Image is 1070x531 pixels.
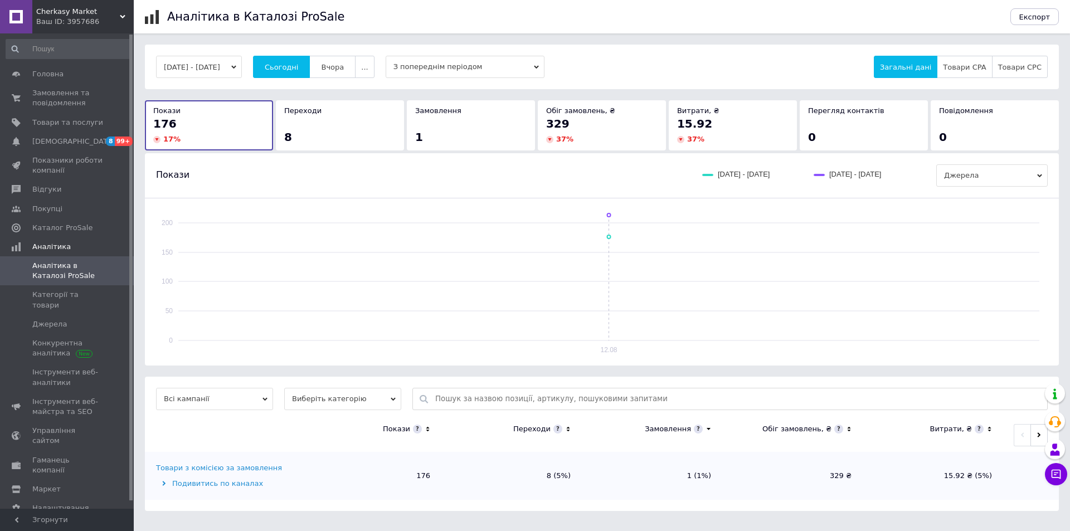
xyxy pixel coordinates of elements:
[546,117,570,130] span: 329
[415,130,423,144] span: 1
[513,424,551,434] div: Переходи
[32,242,71,252] span: Аналітика
[415,106,461,115] span: Замовлення
[677,106,719,115] span: Витрати, ₴
[284,106,322,115] span: Переходи
[32,397,103,417] span: Інструменти веб-майстра та SEO
[677,117,712,130] span: 15.92
[32,88,103,108] span: Замовлення та повідомлення
[930,424,972,434] div: Витрати, ₴
[106,137,115,146] span: 8
[880,63,931,71] span: Загальні дані
[265,63,299,71] span: Сьогодні
[36,7,120,17] span: Сherkasy Market
[162,277,173,285] text: 100
[32,155,103,176] span: Показники роботи компанії
[939,106,993,115] span: Повідомлення
[762,424,831,434] div: Обіг замовлень, ₴
[1019,13,1050,21] span: Експорт
[435,388,1042,410] input: Пошук за назвою позиції, артикулу, пошуковими запитами
[32,484,61,494] span: Маркет
[687,135,704,143] span: 37 %
[156,388,273,410] span: Всі кампанії
[32,503,89,513] span: Налаштування
[32,184,61,194] span: Відгуки
[863,452,1003,500] td: 15.92 ₴ (5%)
[153,117,177,130] span: 176
[153,106,181,115] span: Покази
[441,452,582,500] td: 8 (5%)
[32,319,67,329] span: Джерела
[874,56,937,78] button: Загальні дані
[32,290,103,310] span: Категорії та товари
[253,56,310,78] button: Сьогодні
[32,69,64,79] span: Головна
[1010,8,1059,25] button: Експорт
[301,452,441,500] td: 176
[156,479,298,489] div: Подивитись по каналах
[162,219,173,227] text: 200
[937,56,992,78] button: Товари CPA
[992,56,1048,78] button: Товари CPC
[156,169,189,181] span: Покази
[361,63,368,71] span: ...
[32,455,103,475] span: Гаманець компанії
[546,106,615,115] span: Обіг замовлень, ₴
[163,135,181,143] span: 17 %
[998,63,1042,71] span: Товари CPC
[936,164,1048,187] span: Джерела
[645,424,691,434] div: Замовлення
[156,56,242,78] button: [DATE] - [DATE]
[386,56,544,78] span: З попереднім періодом
[943,63,986,71] span: Товари CPA
[284,130,292,144] span: 8
[582,452,722,500] td: 1 (1%)
[32,426,103,446] span: Управління сайтом
[32,261,103,281] span: Аналітика в Каталозі ProSale
[32,137,115,147] span: [DEMOGRAPHIC_DATA]
[32,204,62,214] span: Покупці
[32,223,93,233] span: Каталог ProSale
[167,10,344,23] h1: Аналітика в Каталозі ProSale
[1045,463,1067,485] button: Чат з покупцем
[284,388,401,410] span: Виберіть категорію
[32,367,103,387] span: Інструменти веб-аналітики
[309,56,356,78] button: Вчора
[808,130,816,144] span: 0
[156,463,282,473] div: Товари з комісією за замовлення
[808,106,884,115] span: Перегляд контактів
[556,135,573,143] span: 37 %
[321,63,344,71] span: Вчора
[383,424,410,434] div: Покази
[32,118,103,128] span: Товари та послуги
[169,337,173,344] text: 0
[722,452,863,500] td: 329 ₴
[162,249,173,256] text: 150
[600,346,617,354] text: 12.08
[166,307,173,315] text: 50
[115,137,133,146] span: 99+
[32,338,103,358] span: Конкурентна аналітика
[6,39,132,59] input: Пошук
[36,17,134,27] div: Ваш ID: 3957686
[355,56,374,78] button: ...
[939,130,947,144] span: 0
